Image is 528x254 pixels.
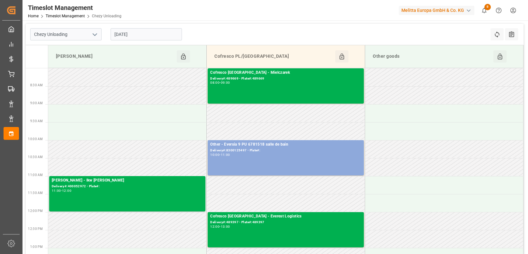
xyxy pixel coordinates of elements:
[210,213,361,220] div: Cofresco [GEOGRAPHIC_DATA] - Everest Logistics
[90,30,99,39] button: open menu
[210,81,219,84] div: 08:00
[30,83,43,87] span: 8:30 AM
[30,101,43,105] span: 9:00 AM
[210,76,361,81] div: Delivery#:489669 - Plate#:489669
[28,14,39,18] a: Home
[28,3,121,13] div: Timeslot Management
[28,209,43,213] span: 12:00 PM
[210,153,219,156] div: 10:00
[220,225,230,228] div: 13:00
[399,6,474,15] div: Melitta Europa GmbH & Co. KG
[111,28,182,40] input: DD-MM-YYYY
[52,184,203,189] div: Delivery#:400052972 - Plate#:
[52,189,61,192] div: 11:00
[220,153,230,156] div: 11:00
[30,119,43,123] span: 9:30 AM
[484,4,491,10] span: 8
[219,81,220,84] div: -
[30,245,43,249] span: 1:00 PM
[210,225,219,228] div: 12:00
[28,173,43,177] span: 11:00 AM
[210,70,361,76] div: Cofresco [GEOGRAPHIC_DATA] - Mielczarek
[53,50,177,63] div: [PERSON_NAME]
[210,148,361,153] div: Delivery#:8300125497 - Plate#:
[210,141,361,148] div: Other - Eversia 9 PU 6781518 salle de bain
[28,227,43,231] span: 12:30 PM
[28,191,43,195] span: 11:30 AM
[62,189,71,192] div: 12:00
[28,137,43,141] span: 10:00 AM
[210,220,361,225] div: Delivery#:489397 - Plate#:489397
[491,3,506,18] button: Help Center
[477,3,491,18] button: show 8 new notifications
[219,225,220,228] div: -
[52,177,203,184] div: [PERSON_NAME] - lkw [PERSON_NAME]
[30,28,102,40] input: Type to search/select
[220,81,230,84] div: 09:00
[219,153,220,156] div: -
[61,189,62,192] div: -
[399,4,477,16] button: Melitta Europa GmbH & Co. KG
[28,155,43,159] span: 10:30 AM
[212,50,335,63] div: Cofresco PL/[GEOGRAPHIC_DATA]
[370,50,493,63] div: Other goods
[46,14,85,18] a: Timeslot Management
